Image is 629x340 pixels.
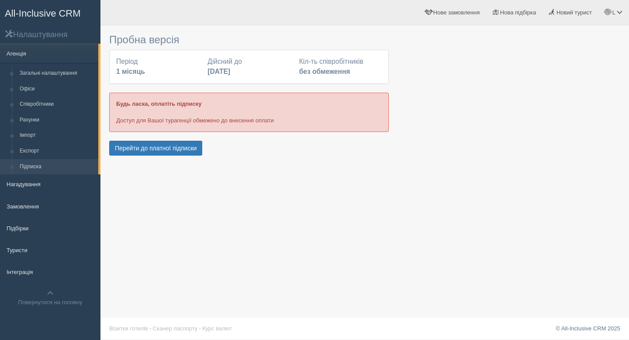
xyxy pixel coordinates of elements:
[16,159,98,175] a: Підписка
[109,34,389,45] h3: Пробна версія
[207,68,230,75] b: [DATE]
[5,8,81,19] span: All-Inclusive CRM
[295,57,386,77] div: Кіл-ть співробітників
[149,325,151,332] span: ·
[153,325,197,332] a: Сканер паспорту
[16,97,98,112] a: Співробітники
[16,143,98,159] a: Експорт
[433,9,480,16] span: Нове замовлення
[16,128,98,143] a: Імпорт
[612,9,615,16] span: L
[203,57,294,77] div: Дійсний до
[500,9,536,16] span: Нова підбірка
[16,81,98,97] a: Офіси
[0,0,100,24] a: All-Inclusive CRM
[109,141,202,156] button: Перейти до платної підписки
[116,101,201,107] b: Будь ласка, оплатіть підписку
[109,93,389,132] div: Доступ для Вашої турагенції обмежено до внесення оплати
[112,57,203,77] div: Період
[199,325,201,332] span: ·
[202,325,232,332] a: Курс валют
[109,325,148,332] a: Візитки готелів
[556,9,592,16] span: Новий турист
[16,66,98,81] a: Загальні налаштування
[556,325,620,332] a: © All-Inclusive CRM 2025
[299,68,350,75] b: без обмеження
[16,112,98,128] a: Рахунки
[116,68,145,75] b: 1 місяць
